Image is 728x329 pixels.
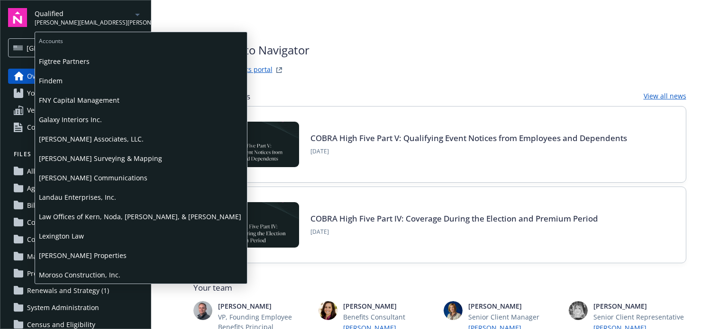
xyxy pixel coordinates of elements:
span: Accounts [35,32,247,47]
a: Renewals and Strategy (1) [8,283,143,298]
span: Qualified [35,9,132,18]
span: [PERSON_NAME] Associates, LLC. [39,129,243,149]
img: photo [318,301,337,320]
img: photo [193,301,212,320]
span: [PERSON_NAME] [343,301,436,311]
a: COBRA High Five Part V: Qualifying Event Notices from Employees and Dependents [310,133,627,143]
span: [GEOGRAPHIC_DATA] [13,43,124,53]
span: Law Offices of Kern, Noda, [PERSON_NAME], & [PERSON_NAME] [39,207,243,226]
span: Projects [27,266,52,281]
span: Communications (7) [27,232,90,247]
a: System Administration [8,300,143,315]
span: Your team [193,282,686,293]
button: Files [8,150,143,162]
span: Compliance resources [27,120,98,135]
a: Projects [8,266,143,281]
span: Senior Client Manager [468,312,561,322]
span: [DATE] [310,147,627,156]
span: Overview [27,69,56,84]
img: photo [569,301,588,320]
span: Renewals and Strategy (1) [27,283,109,298]
a: Compliance (6) [8,215,143,230]
span: Agreements (1) [27,181,75,196]
span: [PERSON_NAME][EMAIL_ADDRESS][PERSON_NAME][DOMAIN_NAME] [35,18,132,27]
a: COBRA High Five Part IV: Coverage During the Election and Premium Period [310,213,598,224]
a: Communications (7) [8,232,143,247]
span: Landau Enterprises, Inc. [39,187,243,207]
a: Agreements (1) [8,181,143,196]
a: Compliance resources [8,120,143,135]
span: [PERSON_NAME] [218,301,311,311]
span: [PERSON_NAME] Communications [39,168,243,187]
span: Your benefits [27,86,69,101]
span: Marketing [27,249,59,264]
span: Findem [39,71,243,90]
span: [PERSON_NAME] [468,301,561,311]
span: Senior Client Representative [593,312,686,322]
a: Marketing [8,249,143,264]
span: Moroso Construction, Inc. [39,265,243,285]
a: Billing and Audits [8,198,143,213]
img: navigator-logo.svg [8,8,27,27]
span: [DATE] [310,228,598,236]
span: All files (15) [27,164,63,179]
span: Lexington Law [39,226,243,246]
a: All files (15) [8,164,143,179]
a: View all news [644,91,686,102]
span: Galaxy Interiors Inc. [39,110,243,129]
img: BLOG-Card Image - Compliance - COBRA High Five Pt 5 - 09-11-25.jpg [209,122,299,167]
span: Billing and Audits [27,198,83,213]
a: Vendor search [8,103,143,118]
span: [PERSON_NAME] Properties [39,246,243,265]
span: Compliance (6) [27,215,74,230]
img: photo [444,301,463,320]
button: Qualified[PERSON_NAME][EMAIL_ADDRESS][PERSON_NAME][DOMAIN_NAME]arrowDropDown [35,8,143,27]
a: arrowDropDown [132,9,143,20]
span: [PERSON_NAME] [593,301,686,311]
span: [PERSON_NAME] Surveying & Mapping [39,149,243,168]
span: Figtree Partners [39,52,243,71]
a: striveWebsite [273,64,285,76]
span: System Administration [27,300,99,315]
img: BLOG-Card Image - Compliance - COBRA High Five Pt 4 - 09-04-25.jpg [209,202,299,248]
a: Overview [8,69,143,84]
span: Benefits Consultant [343,312,436,322]
a: Your benefits [8,86,143,101]
span: FNY Capital Management [39,90,243,110]
span: [GEOGRAPHIC_DATA] [27,43,93,53]
span: Welcome to Navigator [193,42,309,59]
span: Vendor search [27,103,73,118]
